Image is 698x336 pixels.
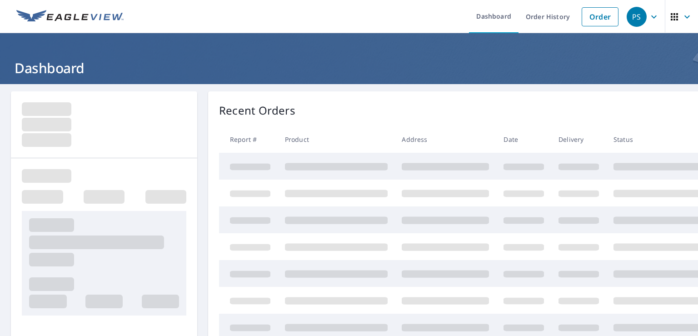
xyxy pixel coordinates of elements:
[219,102,295,119] p: Recent Orders
[394,126,496,153] th: Address
[551,126,606,153] th: Delivery
[219,126,278,153] th: Report #
[16,10,124,24] img: EV Logo
[496,126,551,153] th: Date
[11,59,687,77] h1: Dashboard
[582,7,618,26] a: Order
[627,7,647,27] div: PS
[278,126,395,153] th: Product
